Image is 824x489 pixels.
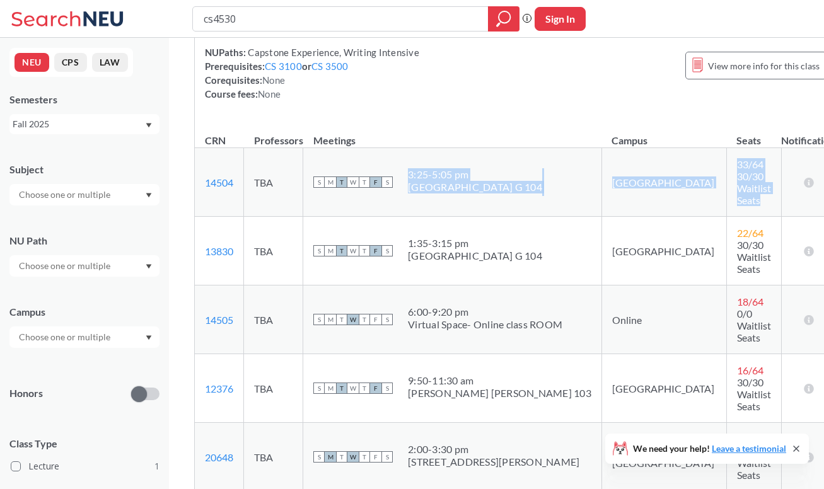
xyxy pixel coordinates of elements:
[9,163,160,176] div: Subject
[737,433,763,445] span: 15 / 30
[381,176,393,188] span: S
[9,93,160,106] div: Semesters
[9,114,160,134] div: Fall 2025Dropdown arrow
[244,285,303,354] td: TBA
[13,117,144,131] div: Fall 2025
[535,7,586,31] button: Sign In
[205,245,233,257] a: 13830
[325,314,336,325] span: M
[408,237,542,250] div: 1:35 - 3:15 pm
[9,255,160,277] div: Dropdown arrow
[9,386,43,401] p: Honors
[408,456,579,468] div: [STREET_ADDRESS][PERSON_NAME]
[370,314,381,325] span: F
[336,176,347,188] span: T
[488,6,519,32] div: magnifying glass
[601,121,726,148] th: Campus
[9,326,160,348] div: Dropdown arrow
[205,45,419,101] div: NUPaths: Prerequisites: or Corequisites: Course fees:
[303,121,602,148] th: Meetings
[359,451,370,463] span: T
[408,443,579,456] div: 2:00 - 3:30 pm
[146,335,152,340] svg: Dropdown arrow
[13,258,119,273] input: Choose one or multiple
[347,245,359,256] span: W
[205,176,233,188] a: 14504
[205,383,233,394] a: 12376
[9,305,160,319] div: Campus
[359,176,370,188] span: T
[336,314,347,325] span: T
[262,74,285,86] span: None
[205,314,233,326] a: 14505
[154,459,160,473] span: 1
[408,374,591,387] div: 9:50 - 11:30 am
[408,250,542,262] div: [GEOGRAPHIC_DATA] G 104
[325,451,336,463] span: M
[347,314,359,325] span: W
[313,176,325,188] span: S
[202,8,479,30] input: Class, professor, course number, "phrase"
[737,239,771,275] span: 30/30 Waitlist Seats
[336,451,347,463] span: T
[601,217,726,285] td: [GEOGRAPHIC_DATA]
[336,245,347,256] span: T
[408,181,542,193] div: [GEOGRAPHIC_DATA] G 104
[244,121,303,148] th: Professors
[381,314,393,325] span: S
[347,383,359,394] span: W
[265,60,302,72] a: CS 3100
[408,387,591,400] div: [PERSON_NAME] [PERSON_NAME] 103
[370,383,381,394] span: F
[313,451,325,463] span: S
[92,53,128,72] button: LAW
[54,53,87,72] button: CPS
[325,245,336,256] span: M
[737,227,763,239] span: 22 / 64
[313,383,325,394] span: S
[246,47,419,58] span: Capstone Experience, Writing Intensive
[347,176,359,188] span: W
[15,53,49,72] button: NEU
[408,168,542,181] div: 3:25 - 5:05 pm
[325,176,336,188] span: M
[633,444,786,453] span: We need your help!
[13,187,119,202] input: Choose one or multiple
[408,318,562,331] div: Virtual Space- Online class ROOM
[244,217,303,285] td: TBA
[737,170,771,206] span: 30/30 Waitlist Seats
[737,376,771,412] span: 30/30 Waitlist Seats
[381,451,393,463] span: S
[347,451,359,463] span: W
[737,308,771,343] span: 0/0 Waitlist Seats
[146,123,152,128] svg: Dropdown arrow
[313,314,325,325] span: S
[146,264,152,269] svg: Dropdown arrow
[313,245,325,256] span: S
[408,306,562,318] div: 6:00 - 9:20 pm
[359,245,370,256] span: T
[359,314,370,325] span: T
[258,88,281,100] span: None
[311,60,349,72] a: CS 3500
[381,383,393,394] span: S
[601,354,726,423] td: [GEOGRAPHIC_DATA]
[370,176,381,188] span: F
[737,296,763,308] span: 18 / 64
[205,451,233,463] a: 20648
[496,10,511,28] svg: magnifying glass
[9,184,160,205] div: Dropdown arrow
[244,148,303,217] td: TBA
[336,383,347,394] span: T
[325,383,336,394] span: M
[726,121,781,148] th: Seats
[9,437,160,451] span: Class Type
[370,245,381,256] span: F
[359,383,370,394] span: T
[13,330,119,345] input: Choose one or multiple
[9,234,160,248] div: NU Path
[205,134,226,147] div: CRN
[370,451,381,463] span: F
[737,364,763,376] span: 16 / 64
[601,148,726,217] td: [GEOGRAPHIC_DATA]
